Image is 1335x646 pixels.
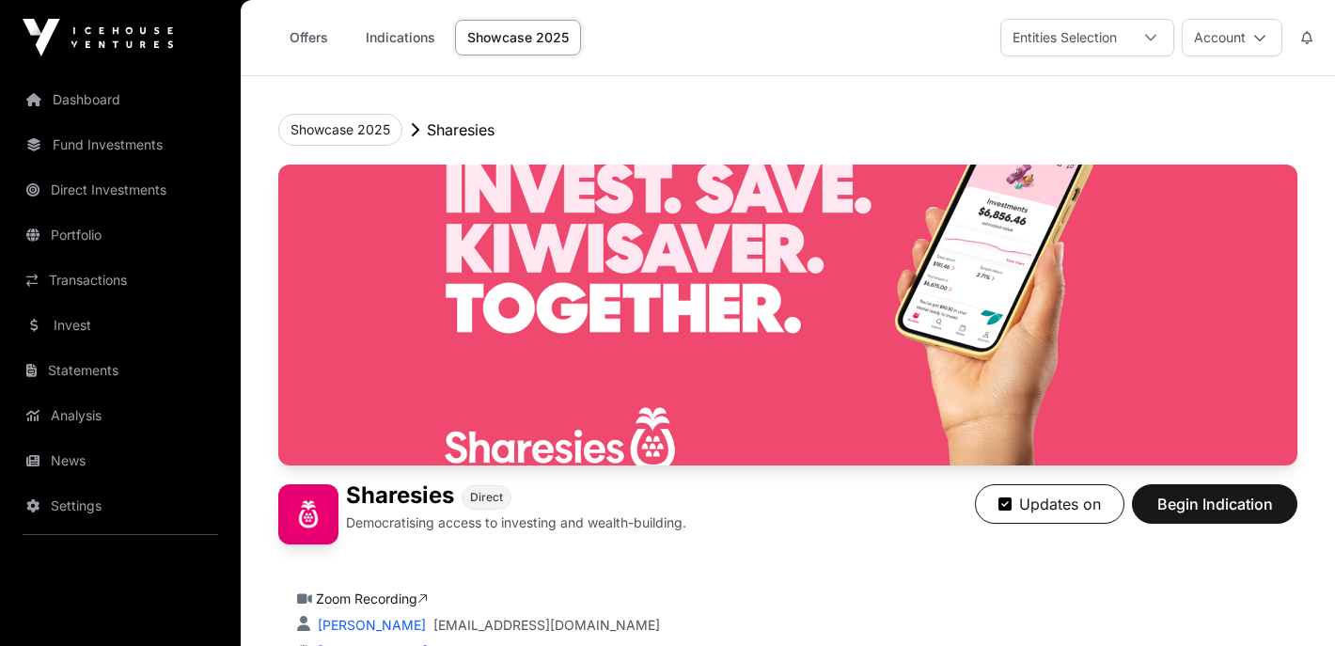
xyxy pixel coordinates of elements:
[278,165,1297,465] img: Sharesies
[15,395,226,436] a: Analysis
[15,350,226,391] a: Statements
[1155,493,1274,515] span: Begin Indication
[346,484,454,510] h1: Sharesies
[433,616,660,635] a: [EMAIL_ADDRESS][DOMAIN_NAME]
[353,20,448,55] a: Indications
[455,20,581,55] a: Showcase 2025
[278,114,402,146] button: Showcase 2025
[1241,556,1335,646] iframe: Chat Widget
[314,617,426,633] a: [PERSON_NAME]
[15,485,226,527] a: Settings
[15,305,226,346] a: Invest
[1182,19,1282,56] button: Account
[470,490,503,505] span: Direct
[271,20,346,55] a: Offers
[15,169,226,211] a: Direct Investments
[15,79,226,120] a: Dashboard
[278,484,338,544] img: Sharesies
[15,260,226,301] a: Transactions
[1132,484,1297,524] button: Begin Indication
[1001,20,1128,55] div: Entities Selection
[15,214,226,256] a: Portfolio
[975,484,1124,524] button: Updates on
[1132,503,1297,522] a: Begin Indication
[427,118,495,141] p: Sharesies
[346,513,686,532] p: Democratising access to investing and wealth-building.
[23,19,173,56] img: Icehouse Ventures Logo
[316,591,428,607] a: Zoom Recording
[15,124,226,165] a: Fund Investments
[15,440,226,481] a: News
